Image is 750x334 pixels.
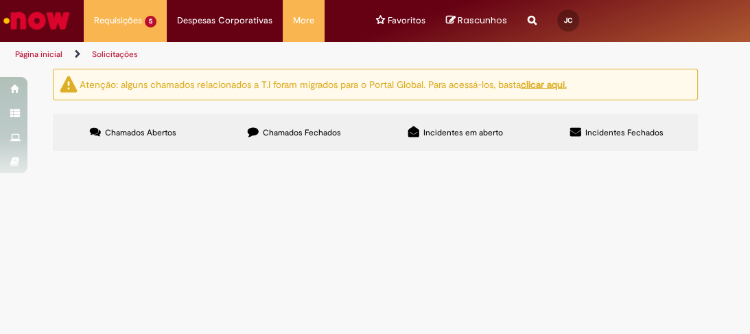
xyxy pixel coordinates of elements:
a: No momento, sua lista de rascunhos tem 0 Itens [446,14,507,27]
a: Página inicial [15,49,62,60]
span: Rascunhos [458,14,507,27]
span: Incidentes Fechados [585,127,664,138]
span: Chamados Abertos [105,127,176,138]
ul: Trilhas de página [10,42,427,67]
a: Solicitações [92,49,138,60]
span: Incidentes em aberto [423,127,503,138]
ng-bind-html: Atenção: alguns chamados relacionados a T.I foram migrados para o Portal Global. Para acessá-los,... [80,78,567,90]
span: Favoritos [388,14,425,27]
span: More [293,14,314,27]
span: Chamados Fechados [263,127,341,138]
span: Requisições [94,14,142,27]
img: ServiceNow [1,7,72,34]
span: 5 [145,16,156,27]
span: Despesas Corporativas [177,14,272,27]
a: clicar aqui. [521,78,567,90]
span: JC [564,16,572,25]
